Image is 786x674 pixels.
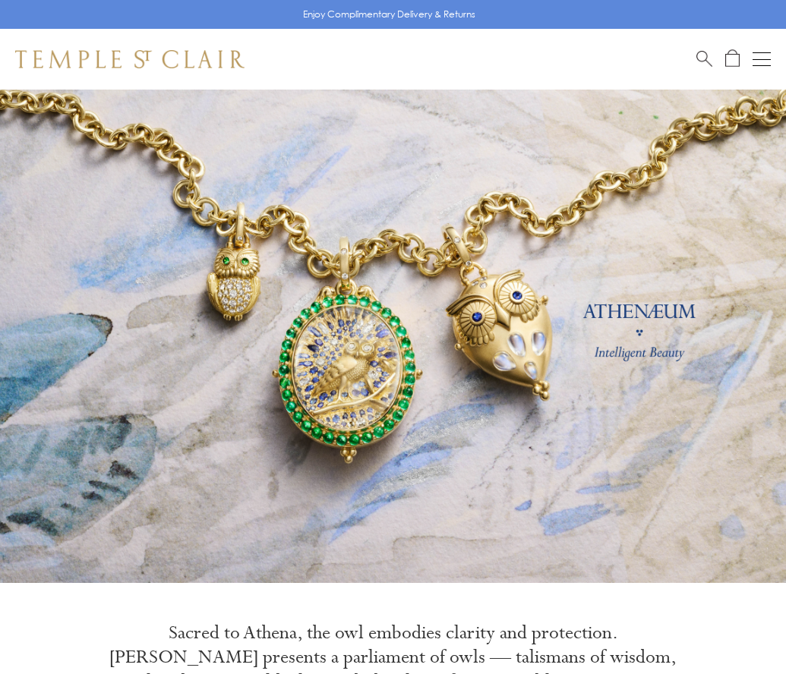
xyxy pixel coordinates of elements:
a: Open Shopping Bag [725,49,740,68]
p: Enjoy Complimentary Delivery & Returns [303,7,475,22]
img: Temple St. Clair [15,50,245,68]
button: Open navigation [753,50,771,68]
a: Search [696,49,712,68]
